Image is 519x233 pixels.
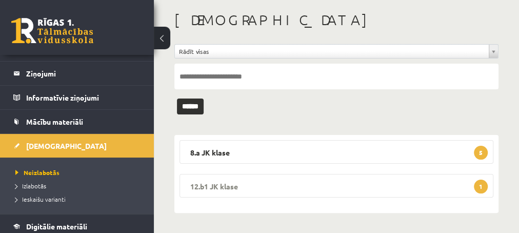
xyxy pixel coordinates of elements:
span: Rādīt visas [179,45,485,58]
a: Izlabotās [15,181,144,190]
span: Mācību materiāli [26,117,83,126]
span: Digitālie materiāli [26,222,87,231]
a: Neizlabotās [15,168,144,177]
a: Informatīvie ziņojumi [13,86,141,109]
span: Neizlabotās [15,168,59,177]
legend: 12.b1 JK klase [179,174,493,198]
span: 5 [474,146,488,160]
a: Rīgas 1. Tālmācības vidusskola [11,18,93,44]
a: [DEMOGRAPHIC_DATA] [13,134,141,158]
span: Izlabotās [15,182,46,190]
span: 1 [474,180,488,193]
legend: 8.a JK klase [179,140,493,164]
a: Rādīt visas [175,45,498,58]
span: [DEMOGRAPHIC_DATA] [26,141,107,150]
a: Ieskaišu varianti [15,195,144,204]
span: Ieskaišu varianti [15,195,66,203]
legend: Ziņojumi [26,62,141,85]
legend: Informatīvie ziņojumi [26,86,141,109]
h1: [DEMOGRAPHIC_DATA] [174,11,498,29]
a: Mācību materiāli [13,110,141,133]
a: Ziņojumi [13,62,141,85]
